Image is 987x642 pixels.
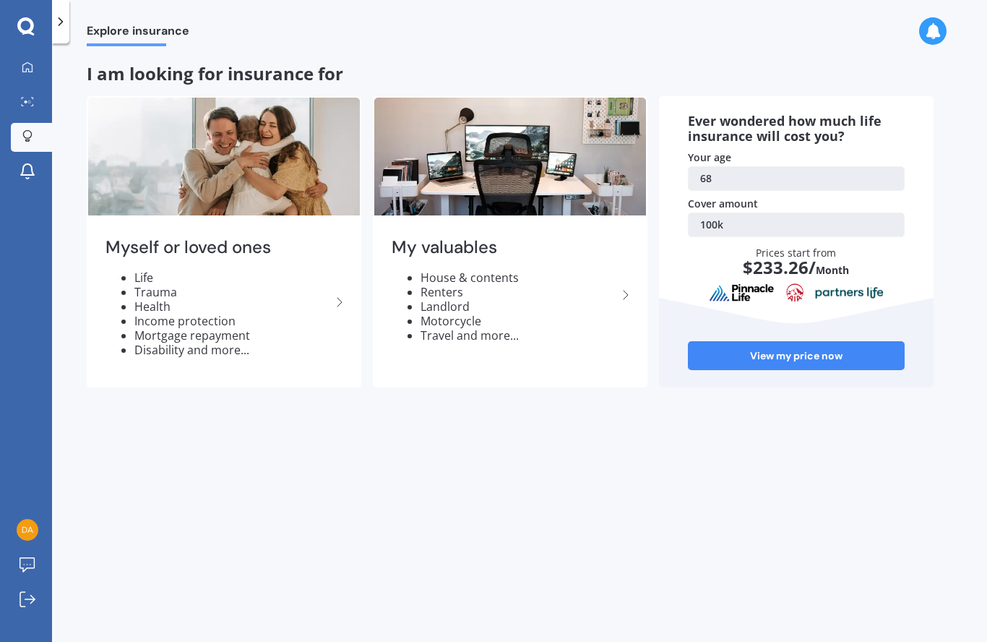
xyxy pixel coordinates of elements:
div: Ever wondered how much life insurance will cost you? [688,114,905,145]
li: Health [134,299,331,314]
li: House & contents [421,270,617,285]
li: Life [134,270,331,285]
li: Mortgage repayment [134,328,331,343]
span: $ 233.26 / [743,255,816,279]
a: 68 [688,166,905,191]
h2: Myself or loved ones [105,236,331,259]
div: Cover amount [688,197,905,211]
span: I am looking for insurance for [87,61,343,85]
span: Explore insurance [87,24,189,43]
li: Disability and more... [134,343,331,357]
h2: My valuables [392,236,617,259]
li: Income protection [134,314,331,328]
div: Prices start from [703,246,890,291]
span: Month [816,263,849,277]
li: Travel and more... [421,328,617,343]
img: aia [786,283,803,302]
a: 100k [688,213,905,237]
li: Trauma [134,285,331,299]
img: Myself or loved ones [88,98,360,215]
img: pinnacle [709,283,775,302]
img: 4773941bd4697e428b028a1bf64631ea [17,519,38,541]
img: partnersLife [815,286,884,299]
a: View my price now [688,341,905,370]
img: My valuables [374,98,646,215]
li: Renters [421,285,617,299]
div: Your age [688,150,905,165]
li: Motorcycle [421,314,617,328]
li: Landlord [421,299,617,314]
